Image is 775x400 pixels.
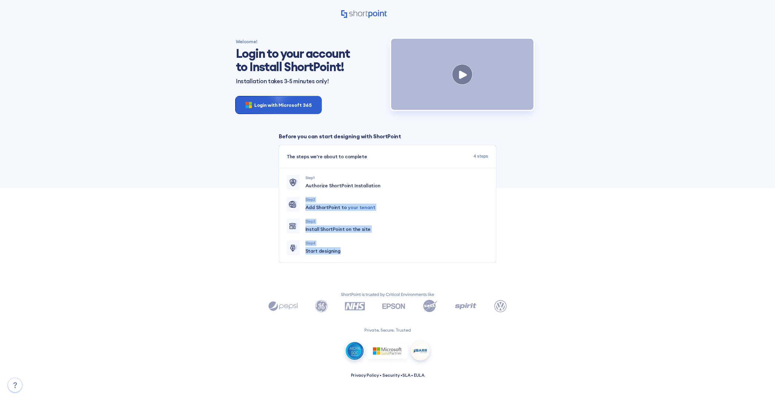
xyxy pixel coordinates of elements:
[305,182,381,189] span: Authorize ShortPoint Installation
[305,204,375,211] span: Add ShortPoint to
[236,78,384,84] p: Installation takes 3-5 minutes only!
[305,175,488,181] p: Step 1
[305,219,488,224] p: Step 3
[414,372,424,378] a: EULA
[236,47,354,74] h1: Login to your account to Install ShortPoint!
[236,97,321,113] button: Login with Microsoft 365
[305,241,488,246] p: Step 4
[402,372,410,378] a: SLA
[287,153,367,160] span: The steps we're about to complete
[382,372,400,378] a: Security
[473,153,488,160] span: 4 steps
[351,372,379,378] a: Privacy Policy
[323,338,452,367] img: all-logos.93c8417a1c126faa5f98.png
[305,225,371,233] span: Install ShortPoint on the site
[305,197,488,202] p: Step 2
[351,372,424,379] p: • • •
[348,204,375,210] span: your tenant
[254,101,312,109] span: Login with Microsoft 365
[666,330,775,400] iframe: Chat Widget
[323,327,452,333] p: Private. Secure. Trusted
[279,132,496,140] p: Before you can start designing with ShortPoint
[305,247,341,254] span: Start designing
[236,39,384,44] h4: Welcome!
